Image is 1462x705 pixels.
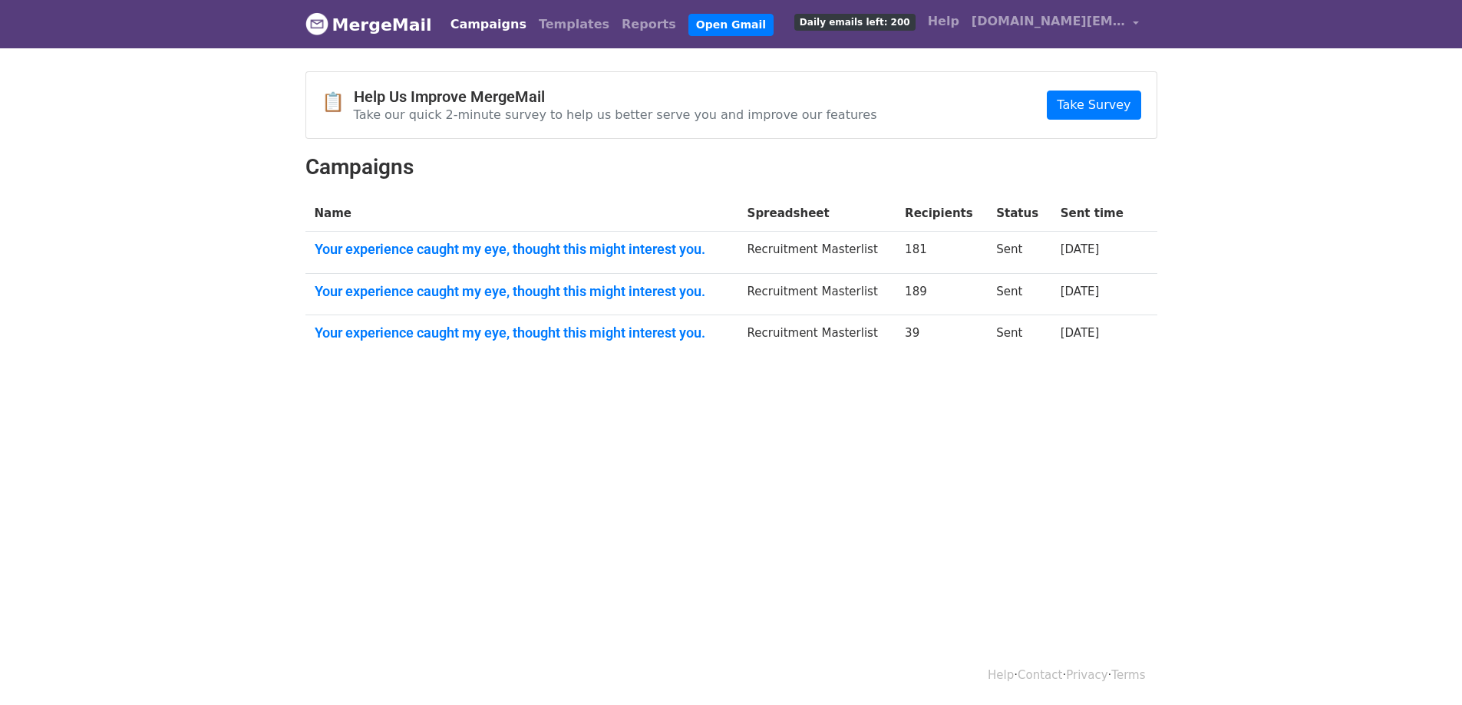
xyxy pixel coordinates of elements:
[1051,196,1137,232] th: Sent time
[1047,91,1140,120] a: Take Survey
[738,315,896,357] td: Recruitment Masterlist
[987,196,1051,232] th: Status
[896,315,987,357] td: 39
[354,87,877,106] h4: Help Us Improve MergeMail
[1061,285,1100,298] a: [DATE]
[315,241,729,258] a: Your experience caught my eye, thought this might interest you.
[738,196,896,232] th: Spreadsheet
[322,91,354,114] span: 📋
[1111,668,1145,682] a: Terms
[1061,326,1100,340] a: [DATE]
[987,232,1051,274] td: Sent
[987,315,1051,357] td: Sent
[988,668,1014,682] a: Help
[965,6,1145,42] a: [DOMAIN_NAME][EMAIL_ADDRESS][DOMAIN_NAME]
[305,154,1157,180] h2: Campaigns
[305,8,432,41] a: MergeMail
[315,283,729,300] a: Your experience caught my eye, thought this might interest you.
[533,9,615,40] a: Templates
[738,232,896,274] td: Recruitment Masterlist
[1018,668,1062,682] a: Contact
[444,9,533,40] a: Campaigns
[972,12,1125,31] span: [DOMAIN_NAME][EMAIL_ADDRESS][DOMAIN_NAME]
[1061,242,1100,256] a: [DATE]
[896,273,987,315] td: 189
[305,196,738,232] th: Name
[788,6,922,37] a: Daily emails left: 200
[987,273,1051,315] td: Sent
[354,107,877,123] p: Take our quick 2-minute survey to help us better serve you and improve our features
[738,273,896,315] td: Recruitment Masterlist
[615,9,682,40] a: Reports
[1066,668,1107,682] a: Privacy
[688,14,774,36] a: Open Gmail
[922,6,965,37] a: Help
[305,12,328,35] img: MergeMail logo
[315,324,729,341] a: Your experience caught my eye, thought this might interest you.
[896,232,987,274] td: 181
[794,14,916,31] span: Daily emails left: 200
[896,196,987,232] th: Recipients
